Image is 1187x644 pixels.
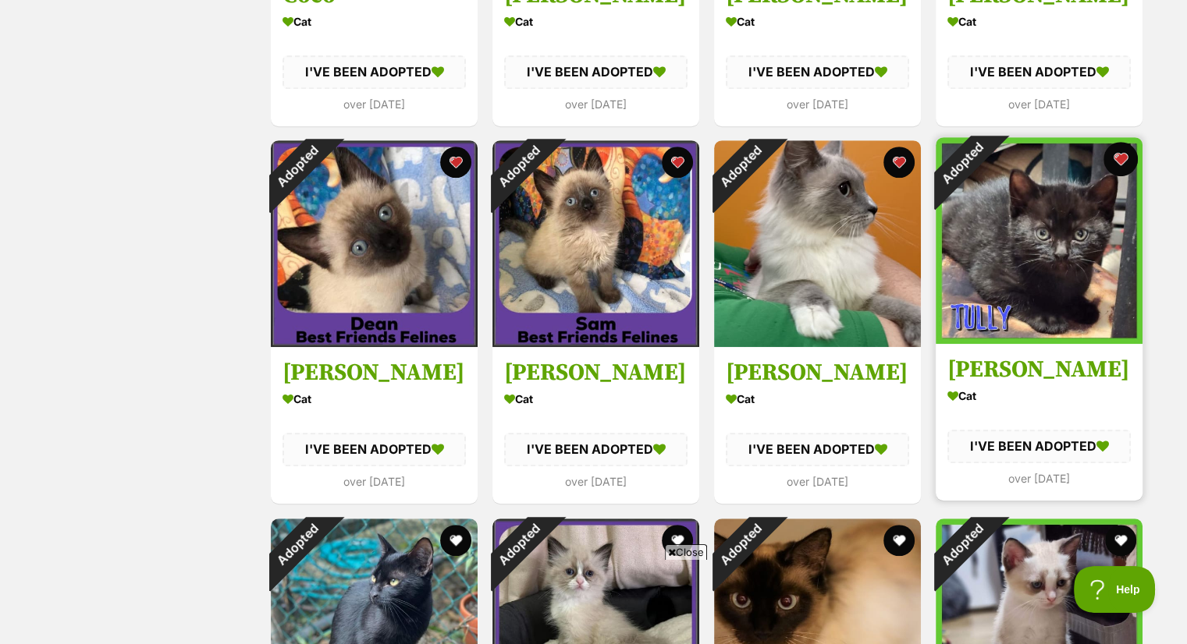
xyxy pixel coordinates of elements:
iframe: Advertisement [310,566,878,636]
div: Adopted [693,498,786,591]
div: Cat [726,10,909,33]
div: over [DATE] [283,93,466,114]
h3: [PERSON_NAME] [504,359,688,388]
button: favourite [1105,525,1136,556]
div: over [DATE] [504,471,688,492]
h3: [PERSON_NAME] [726,359,909,388]
a: [PERSON_NAME] Cat I'VE BEEN ADOPTED over [DATE] favourite [714,347,921,504]
div: Cat [504,10,688,33]
div: I'VE BEEN ADOPTED [947,55,1131,88]
div: Adopted [693,120,786,213]
h3: [PERSON_NAME] [283,359,466,388]
div: Cat [283,10,466,33]
a: Adopted [936,331,1143,347]
a: [PERSON_NAME] Cat I'VE BEEN ADOPTED over [DATE] favourite [271,347,478,504]
img: Audrey [714,140,921,347]
div: Adopted [250,120,343,213]
div: I'VE BEEN ADOPTED [947,430,1131,463]
div: over [DATE] [947,468,1131,489]
a: [PERSON_NAME] Cat I'VE BEEN ADOPTED over [DATE] favourite [936,344,1143,501]
a: Adopted [492,334,699,350]
button: favourite [883,147,915,178]
div: Adopted [471,498,564,591]
h3: [PERSON_NAME] [947,356,1131,385]
button: favourite [440,525,471,556]
div: Adopted [915,498,1008,591]
div: over [DATE] [283,471,466,492]
a: Adopted [714,334,921,350]
div: I'VE BEEN ADOPTED [726,55,909,88]
div: Adopted [250,498,343,591]
span: Close [665,544,707,560]
div: I'VE BEEN ADOPTED [504,55,688,88]
img: Sam [492,140,699,347]
div: over [DATE] [726,93,909,114]
iframe: Help Scout Beacon - Open [1074,566,1156,613]
img: Tully [936,137,1143,344]
button: favourite [883,525,915,556]
img: Dean [271,140,478,347]
div: Adopted [471,120,564,213]
div: Cat [947,10,1131,33]
button: favourite [440,147,471,178]
a: [PERSON_NAME] Cat I'VE BEEN ADOPTED over [DATE] favourite [492,347,699,504]
div: I'VE BEEN ADOPTED [726,433,909,466]
button: favourite [662,147,693,178]
div: over [DATE] [504,93,688,114]
div: I'VE BEEN ADOPTED [283,433,466,466]
div: Cat [947,385,1131,408]
button: favourite [1103,142,1138,176]
div: over [DATE] [726,471,909,492]
div: Adopted [915,117,1008,210]
div: I'VE BEEN ADOPTED [504,433,688,466]
div: Cat [283,388,466,411]
div: I'VE BEEN ADOPTED [283,55,466,88]
a: Adopted [271,334,478,350]
div: Cat [504,388,688,411]
button: favourite [662,525,693,556]
div: over [DATE] [947,93,1131,114]
div: Cat [726,388,909,411]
